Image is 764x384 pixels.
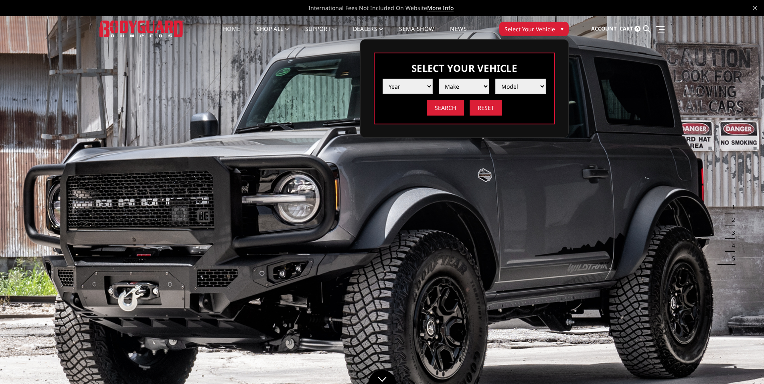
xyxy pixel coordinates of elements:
span: Cart [620,25,633,32]
select: Please select the value from list. [439,79,489,94]
span: 0 [634,26,640,32]
a: More Info [427,4,454,12]
span: ▾ [561,24,563,33]
input: Search [427,100,464,116]
h3: Select Your Vehicle [383,61,546,75]
span: Select Your Vehicle [505,25,555,33]
button: 4 of 5 [727,239,735,252]
a: shop all [257,26,289,42]
select: Please select the value from list. [383,79,433,94]
button: 5 of 5 [727,252,735,265]
button: 3 of 5 [727,226,735,239]
a: Account [591,18,617,40]
a: SEMA Show [399,26,434,42]
a: Home [223,26,240,42]
button: 2 of 5 [727,213,735,226]
a: Dealers [353,26,383,42]
span: Account [591,25,617,32]
input: Reset [470,100,502,116]
a: Support [305,26,337,42]
a: Click to Down [368,370,396,384]
button: Select Your Vehicle [499,22,569,36]
a: Cart 0 [620,18,640,40]
button: 1 of 5 [727,201,735,213]
a: News [450,26,466,42]
img: BODYGUARD BUMPERS [99,20,184,37]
